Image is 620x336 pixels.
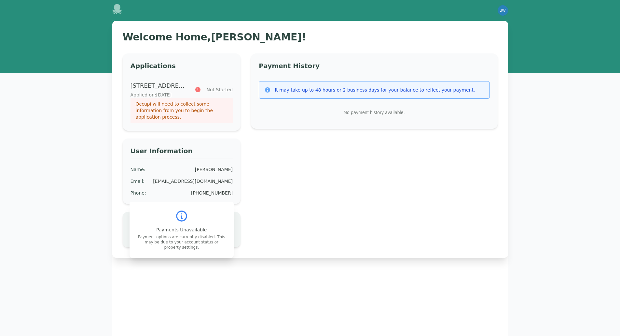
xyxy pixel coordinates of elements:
div: Email : [131,178,145,184]
p: Payment options are currently disabled. This may be due to your account status or property settings. [137,234,226,250]
div: It may take up to 48 hours or 2 business days for your balance to reflect your payment. [275,87,475,93]
p: Applied on: [DATE] [131,92,187,98]
div: [EMAIL_ADDRESS][DOMAIN_NAME] [153,178,233,184]
h1: Welcome Home, [PERSON_NAME] ! [123,31,498,43]
h3: Applications [131,61,233,73]
p: Occupi will need to collect some information from you to begin the application process. [136,101,228,120]
div: Phone : [131,190,146,196]
p: Payments Unavailable [137,226,226,233]
div: Name : [131,166,145,173]
p: No payment history available. [259,104,489,121]
h3: User Information [131,146,233,158]
div: [PERSON_NAME] [195,166,233,173]
div: [PHONE_NUMBER] [191,190,233,196]
h3: Payment History [259,61,489,73]
span: Not Started [206,86,233,93]
p: [STREET_ADDRESS][PERSON_NAME] [131,81,187,90]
